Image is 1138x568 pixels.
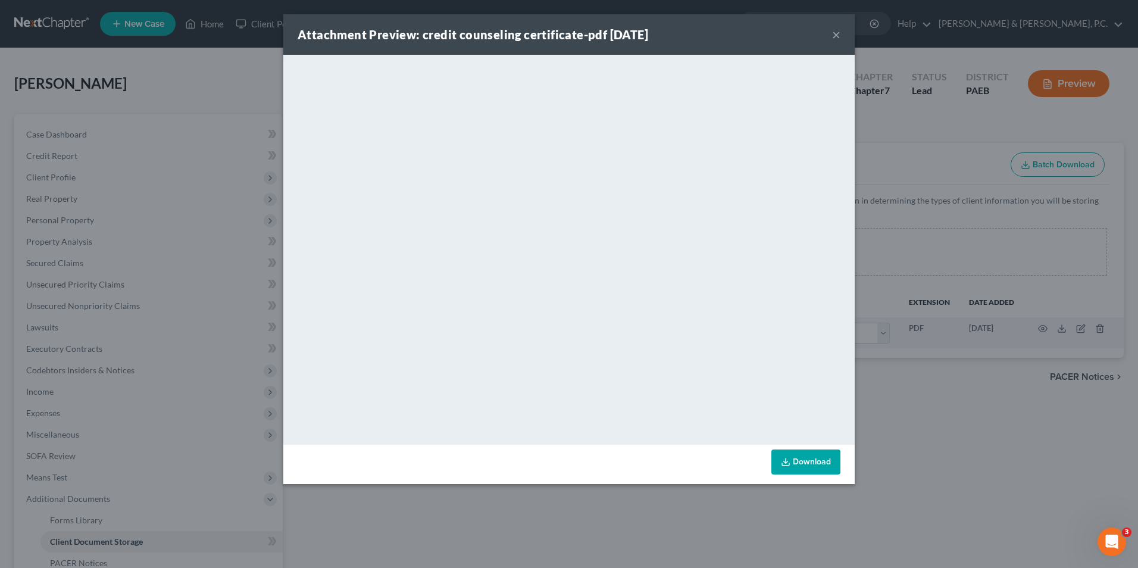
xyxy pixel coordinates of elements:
[771,450,840,475] a: Download
[1122,528,1131,537] span: 3
[283,55,855,442] iframe: <object ng-attr-data='[URL][DOMAIN_NAME]' type='application/pdf' width='100%' height='650px'></ob...
[832,27,840,42] button: ×
[1098,528,1126,556] iframe: Intercom live chat
[298,27,648,42] strong: Attachment Preview: credit counseling certificate-pdf [DATE]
